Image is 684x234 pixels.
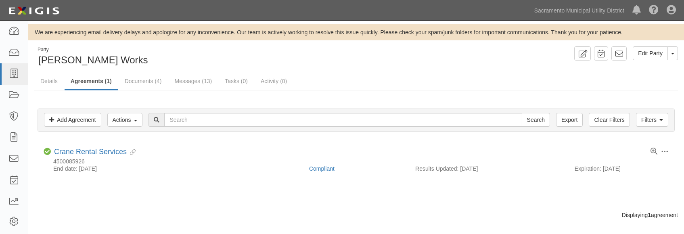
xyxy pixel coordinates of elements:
div: Displaying agreement [28,211,684,219]
a: Tasks (0) [219,73,254,89]
a: Filters [636,113,668,127]
i: Compliant [44,148,51,155]
a: Compliant [309,165,335,172]
a: Export [556,113,583,127]
input: Search [164,113,522,127]
span: Actions [113,117,131,123]
a: Edit Party [633,46,668,60]
a: Agreements (1) [65,73,118,90]
input: Search [522,113,550,127]
a: Activity (0) [255,73,293,89]
button: Actions [107,113,143,127]
a: Details [34,73,64,89]
div: We are experiencing email delivery delays and apologize for any inconvenience. Our team is active... [28,28,684,36]
b: 1 [648,212,651,218]
a: Documents (4) [119,73,168,89]
span: [PERSON_NAME] Works [38,54,148,65]
i: Help Center - Complianz [649,6,659,15]
div: Crane Rental Services [54,148,136,157]
div: Expiration: [DATE] [575,165,669,173]
a: Clear Filters [589,113,630,127]
div: 4500085926 [44,158,669,165]
a: Crane Rental Services [54,148,127,156]
a: View results summary [651,148,657,155]
i: Evidence Linked [127,150,136,155]
div: Party [38,46,148,53]
a: Sacramento Municipal Utility District [530,2,628,19]
a: Add Agreement [44,113,101,127]
div: Maxim Crane Works [34,46,350,67]
img: logo-5460c22ac91f19d4615b14bd174203de0afe785f0fc80cf4dbbc73dc1793850b.png [6,4,62,18]
div: End date: [DATE] [44,165,303,173]
div: Results Updated: [DATE] [415,165,563,173]
a: Messages (13) [169,73,218,89]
